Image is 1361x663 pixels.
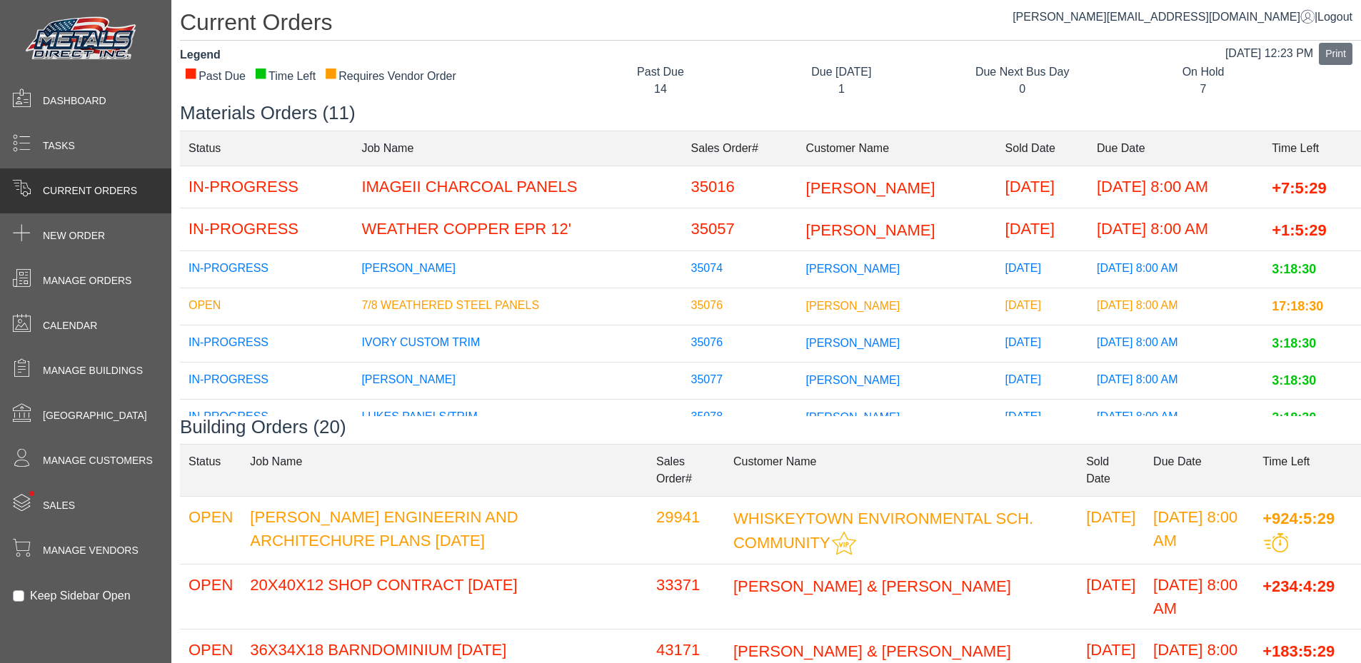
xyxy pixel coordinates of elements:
[683,208,798,251] td: 35057
[806,374,900,386] span: [PERSON_NAME]
[1319,43,1352,65] button: Print
[1263,131,1361,166] td: Time Left
[1088,208,1263,251] td: [DATE] 8:00 AM
[1088,399,1263,436] td: [DATE] 8:00 AM
[733,577,1011,594] span: [PERSON_NAME] & [PERSON_NAME]
[43,93,106,108] span: Dashboard
[30,587,131,604] label: Keep Sidebar Open
[683,166,798,208] td: 35016
[353,325,682,362] td: IVORY CUSTOM TRIM
[1078,444,1145,496] td: Sold Date
[180,496,241,564] td: OPEN
[997,208,1088,251] td: [DATE]
[180,9,1361,41] h1: Current Orders
[733,509,1033,552] span: WHISKEYTOWN ENVIRONMENTAL SCH. COMMUNITY
[353,288,682,325] td: 7/8 WEATHERED STEEL PANELS
[1145,444,1254,496] td: Due Date
[1078,564,1145,629] td: [DATE]
[324,68,337,78] div: ■
[14,470,50,517] span: •
[241,564,648,629] td: 20X40X12 SHOP CONTRACT [DATE]
[997,399,1088,436] td: [DATE]
[43,318,97,333] span: Calendar
[180,208,353,251] td: IN-PROGRESS
[806,337,900,349] span: [PERSON_NAME]
[180,362,353,399] td: IN-PROGRESS
[581,64,740,81] div: Past Due
[762,64,921,81] div: Due [DATE]
[997,362,1088,399] td: [DATE]
[43,183,137,198] span: Current Orders
[1088,166,1263,208] td: [DATE] 8:00 AM
[648,496,725,564] td: 29941
[1225,47,1313,59] span: [DATE] 12:23 PM
[683,325,798,362] td: 35076
[254,68,267,78] div: ■
[943,81,1102,98] div: 0
[683,399,798,436] td: 35078
[180,102,1361,124] h3: Materials Orders (11)
[1254,444,1361,496] td: Time Left
[997,288,1088,325] td: [DATE]
[241,444,648,496] td: Job Name
[184,68,197,78] div: ■
[180,325,353,362] td: IN-PROGRESS
[21,13,143,66] img: Metals Direct Inc Logo
[1264,533,1288,552] img: This order should be prioritized
[353,399,682,436] td: LUKES PANELS/TRIM
[733,642,1011,659] span: [PERSON_NAME] & [PERSON_NAME]
[997,250,1088,288] td: [DATE]
[1262,509,1335,527] span: +924:5:29
[1272,299,1323,313] span: 17:18:30
[43,138,75,153] span: Tasks
[353,131,682,166] td: Job Name
[180,444,241,496] td: Status
[1088,250,1263,288] td: [DATE] 8:00 AM
[648,564,725,629] td: 33371
[180,131,353,166] td: Status
[43,408,147,423] span: [GEOGRAPHIC_DATA]
[180,399,353,436] td: IN-PROGRESS
[806,263,900,275] span: [PERSON_NAME]
[1262,577,1335,594] span: +234:4:29
[997,325,1088,362] td: [DATE]
[1272,410,1316,425] span: 3:18:30
[353,208,682,251] td: WEATHER COPPER EPR 12'
[683,288,798,325] td: 35076
[1145,564,1254,629] td: [DATE] 8:00 AM
[1145,496,1254,564] td: [DATE] 8:00 AM
[1013,9,1352,26] div: |
[1272,336,1316,350] span: 3:18:30
[1088,131,1263,166] td: Due Date
[806,178,935,196] span: [PERSON_NAME]
[353,250,682,288] td: [PERSON_NAME]
[762,81,921,98] div: 1
[1013,11,1315,23] a: [PERSON_NAME][EMAIL_ADDRESS][DOMAIN_NAME]
[1123,81,1282,98] div: 7
[806,300,900,312] span: [PERSON_NAME]
[1272,221,1326,239] span: +1:5:29
[725,444,1078,496] td: Customer Name
[184,68,246,85] div: Past Due
[1088,362,1263,399] td: [DATE] 8:00 AM
[581,81,740,98] div: 14
[806,221,935,239] span: [PERSON_NAME]
[254,68,316,85] div: Time Left
[997,131,1088,166] td: Sold Date
[43,453,153,468] span: Manage Customers
[1272,178,1326,196] span: +7:5:29
[180,250,353,288] td: IN-PROGRESS
[1272,262,1316,276] span: 3:18:30
[648,444,725,496] td: Sales Order#
[683,250,798,288] td: 35074
[997,166,1088,208] td: [DATE]
[1123,64,1282,81] div: On Hold
[943,64,1102,81] div: Due Next Bus Day
[683,131,798,166] td: Sales Order#
[683,362,798,399] td: 35077
[798,131,997,166] td: Customer Name
[241,496,648,564] td: [PERSON_NAME] ENGINEERIN AND ARCHITECHURE PLANS [DATE]
[806,411,900,423] span: [PERSON_NAME]
[43,498,75,513] span: Sales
